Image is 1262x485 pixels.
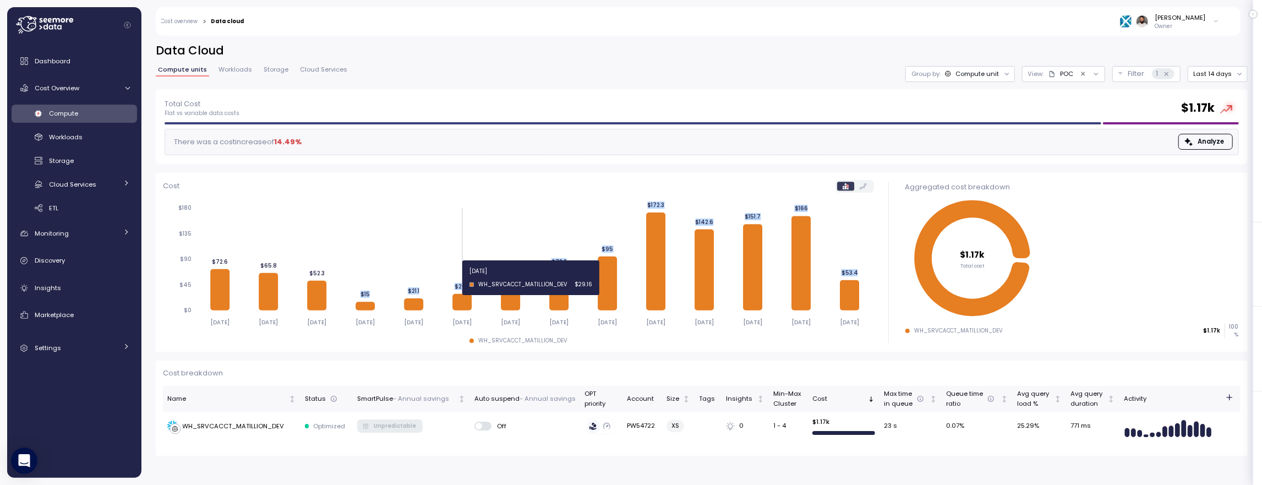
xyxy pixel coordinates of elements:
a: Workloads [12,128,137,146]
a: ETL [12,199,137,217]
p: Cost breakdown [163,368,1241,379]
div: Not sorted [458,395,466,403]
a: Cloud Services [12,175,137,193]
span: Analyze [1198,134,1224,149]
tspan: [DATE] [501,319,520,326]
div: WH_SRVCACCT_MATILLION_DEV [183,422,285,431]
img: ACg8ocLskjvUhBDgxtSFCRx4ztb74ewwa1VrVEuDBD_Ho1mrTsQB-QE=s96-c [1137,15,1148,27]
tspan: [DATE] [210,319,230,326]
tspan: [DATE] [840,319,860,326]
a: Monitoring [12,222,137,244]
h2: Data Cloud [156,43,1248,59]
div: Avg query duration [1070,389,1106,408]
p: Owner [1155,23,1206,30]
th: Queue timeratioNot sorted [942,386,1013,412]
tspan: $135 [179,230,192,237]
p: View : [1028,69,1044,78]
tspan: $90 [180,255,192,263]
span: ETL [49,204,58,212]
span: Off [491,422,506,430]
a: Settings [12,337,137,359]
tspan: $1.17k [960,249,985,260]
p: $1.17k [1203,327,1220,335]
div: Not sorted [1001,395,1008,403]
tspan: [DATE] [259,319,278,326]
a: Dashboard [12,50,137,72]
div: There was a cost increase of [171,137,302,148]
img: 68bfcb35cd6837274e8268f7.PNG [1120,15,1132,27]
span: Cloud Services [49,180,96,189]
p: Total Cost [165,99,239,110]
span: Settings [35,344,61,352]
span: Dashboard [35,57,70,66]
tspan: $180 [178,204,192,211]
span: XS [671,420,679,432]
div: Open Intercom Messenger [11,448,37,474]
span: Compute [49,109,78,118]
div: 0 [726,421,764,431]
p: Filter [1128,68,1145,79]
div: SmartPulse [357,394,456,404]
div: [PERSON_NAME] [1155,13,1206,23]
tspan: $65.8 [260,262,277,269]
td: 771 ms [1066,412,1119,440]
th: SizeNot sorted [662,386,695,412]
span: 0.07 % [946,421,964,431]
p: Group by: [911,69,941,78]
button: Unpredictable [357,419,423,433]
div: OPT priority [584,389,618,408]
tspan: $142.6 [695,219,713,226]
div: Filter1 [1112,66,1181,82]
tspan: [DATE] [598,319,618,326]
div: POC [1060,69,1073,79]
tspan: $53.4 [842,269,858,276]
p: 100 % [1225,323,1238,338]
a: Cost overview [161,19,198,24]
div: Not sorted [930,395,937,403]
a: Discovery [12,250,137,272]
th: Avg queryload %Not sorted [1013,386,1066,412]
div: Aggregated cost breakdown [905,182,1239,193]
span: Storage [49,156,74,165]
tspan: $0 [184,307,192,314]
div: Name [167,394,287,404]
div: Not sorted [1054,395,1062,403]
p: Flat vs variable data costs [165,110,239,117]
tspan: [DATE] [695,319,714,326]
tspan: $29.2 [455,283,470,290]
div: > [203,18,206,25]
tspan: $95 [602,246,613,253]
tspan: $15 [360,291,370,298]
th: NameNot sorted [163,386,301,412]
td: 1 - 4 [769,412,808,440]
span: Workloads [49,133,83,141]
tspan: $21.1 [408,287,419,295]
div: Activity [1124,394,1214,404]
p: - Annual savings [520,394,576,404]
span: Marketplace [35,310,74,319]
span: Unpredictable [374,420,416,432]
div: Min-Max Cluster [773,389,803,408]
p: 1 [1156,68,1159,79]
div: Insights [726,394,755,404]
div: Queue time ratio [946,389,999,408]
a: Storage [12,152,137,170]
button: Collapse navigation [121,21,134,29]
span: Cloud Services [300,67,347,73]
th: SmartPulse- Annual savingsNot sorted [353,386,470,412]
th: CostSorted descending [808,386,879,412]
p: Cost [163,181,179,192]
tspan: $60.8 [502,265,519,272]
div: Data cloud [211,18,244,25]
tspan: [DATE] [356,319,375,326]
td: PW54722 [622,412,662,440]
div: Tags [700,394,717,404]
p: Optimized [313,422,345,430]
h2: $ 1.17k [1181,100,1215,116]
div: Not sorted [682,395,690,403]
div: WH_SRVCACCT_MATILLION_DEV [914,327,1003,335]
tspan: $166 [795,205,808,212]
a: Insights [12,277,137,299]
tspan: [DATE] [744,319,763,326]
div: Compute unit [955,69,999,78]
